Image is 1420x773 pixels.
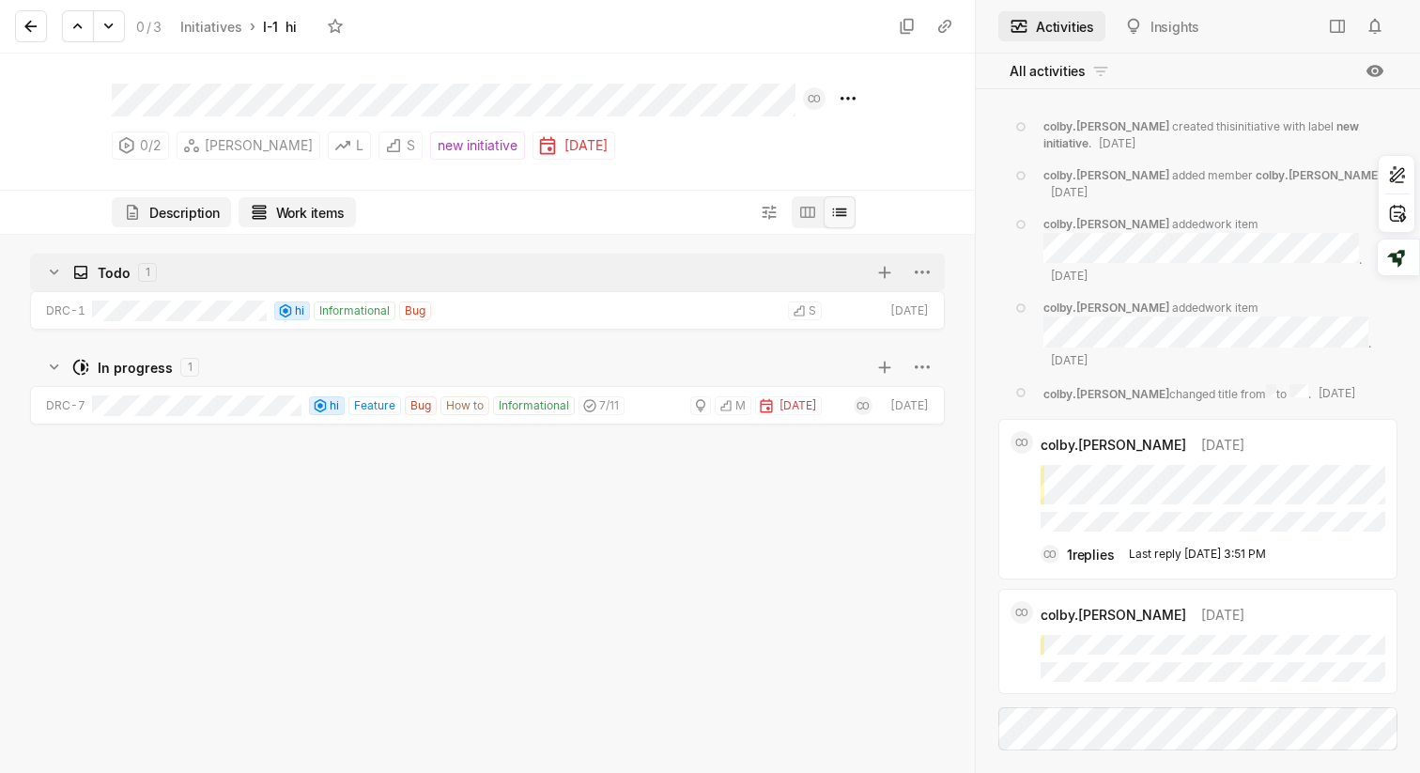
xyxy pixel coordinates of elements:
span: 7 / 11 [599,397,619,414]
a: Initiatives [177,14,246,39]
div: DRC-7 [46,397,85,414]
span: hi [295,302,304,319]
span: L [356,132,363,159]
span: [DATE] [1319,386,1355,400]
div: Last reply [DATE] 3:51 PM [1129,546,1266,563]
span: colby.[PERSON_NAME] [1041,435,1186,455]
div: [DATE] [887,397,929,414]
span: colby.[PERSON_NAME] [1043,217,1169,231]
span: colby.[PERSON_NAME] [1256,168,1381,182]
span: new initiative [1043,119,1359,150]
span: CO [857,396,870,415]
button: Work items [239,197,356,227]
div: 1 replies [1067,545,1114,564]
span: CO [808,87,821,110]
a: DRC-1hiInformationalBugS[DATE] [30,291,945,330]
div: 1 [138,263,157,282]
div: › [250,17,255,36]
span: colby.[PERSON_NAME] [1043,119,1169,133]
button: Description [112,197,231,227]
button: Insights [1113,11,1211,41]
span: CO [1043,545,1057,564]
span: All activities [1010,61,1086,81]
div: In progress [98,358,173,378]
span: colby.[PERSON_NAME] [1043,386,1169,400]
span: [DATE] [1201,435,1244,455]
button: Activities [998,11,1105,41]
div: board and list toggle [792,196,856,228]
div: added member . [1043,167,1386,201]
span: / [147,19,151,35]
div: I-1 [263,17,278,37]
span: How to [446,397,484,414]
div: [DATE] [755,396,822,415]
span: Informational [499,397,569,414]
div: [DATE] [887,302,929,319]
span: Bug [405,302,425,319]
button: All activities [998,56,1121,86]
div: Todo [98,263,131,283]
button: L [328,131,371,160]
span: [DATE] [1051,353,1088,367]
div: hi [286,17,309,37]
span: [DATE] [1099,136,1135,150]
div: 1 [180,358,199,377]
div: changed title from to . [1043,384,1355,403]
button: Change to mode board_view [792,196,824,228]
button: [DATE] [532,131,615,160]
span: CO [1015,601,1028,624]
button: S [378,131,423,160]
div: 0 / 2 [112,131,169,160]
button: Change to mode list_view [824,196,856,228]
span: Informational [319,302,390,319]
span: S [407,132,415,159]
span: colby.[PERSON_NAME] [1043,168,1169,182]
span: hi [330,397,339,414]
div: added work item . [1043,216,1386,286]
span: colby.[PERSON_NAME] [1043,301,1169,315]
span: [DATE] [1201,605,1244,625]
div: DRC-1 [46,302,85,319]
span: colby.[PERSON_NAME] [1041,605,1186,625]
div: created this initiative with label . [1043,118,1386,152]
span: M [735,397,746,414]
div: added work item . [1043,300,1386,369]
span: S [809,302,816,319]
span: [DATE] [1051,269,1088,283]
div: 0 3 [136,17,162,37]
span: Bug [410,397,431,414]
span: [PERSON_NAME] [205,132,313,159]
span: [DATE] [1051,185,1088,199]
span: Feature [354,397,395,414]
a: DRC-7hiFeatureBugHow toInformational7/11M[DATE]CO[DATE] [30,386,945,425]
span: new initiative [438,132,517,159]
span: CO [1015,431,1028,454]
